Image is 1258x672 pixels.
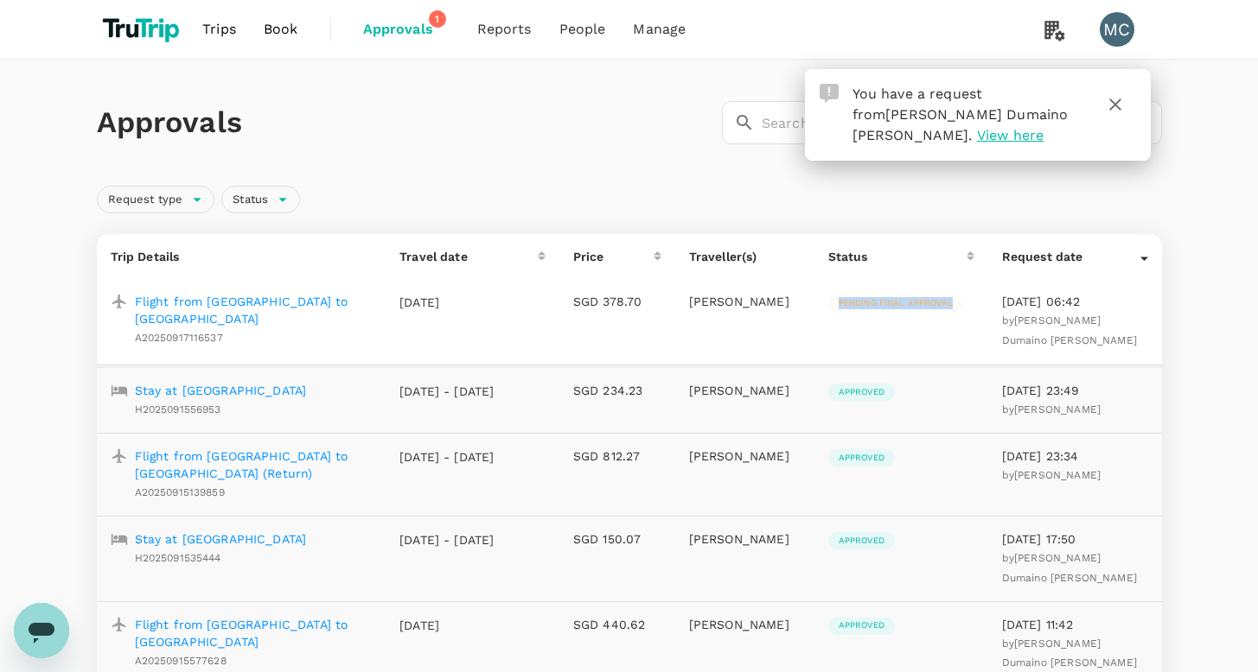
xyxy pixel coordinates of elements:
img: Approval Request [820,84,839,103]
span: by [1002,469,1101,481]
span: Approved [828,619,895,631]
input: Search by travellers, trips, or destination [762,101,1162,144]
p: [DATE] - [DATE] [399,383,495,400]
span: Manage [633,19,686,40]
span: A20250917116537 [135,332,223,344]
span: [PERSON_NAME] Dumaino [PERSON_NAME] [853,106,1069,143]
a: Stay at [GEOGRAPHIC_DATA] [135,530,307,548]
span: Trips [202,19,236,40]
img: TruTrip logo [97,10,189,48]
a: Flight from [GEOGRAPHIC_DATA] to [GEOGRAPHIC_DATA] (Return) [135,447,373,482]
span: [PERSON_NAME] [1014,403,1101,415]
p: [DATE] 11:42 [1002,616,1148,633]
p: [DATE] 06:42 [1002,293,1148,310]
p: SGD 234.23 [573,382,661,399]
span: Approved [828,452,895,464]
span: Reports [477,19,532,40]
span: Pending final approval [828,297,963,309]
p: SGD 812.27 [573,447,661,465]
p: [DATE] - [DATE] [399,531,495,548]
p: [PERSON_NAME] [689,616,801,633]
span: View here [977,127,1044,143]
span: Approved [828,386,895,398]
span: [PERSON_NAME] Dumaino [PERSON_NAME] [1002,314,1137,346]
p: [PERSON_NAME] [689,530,801,548]
div: Status [828,248,967,265]
span: A20250915139859 [135,486,225,498]
div: Request type [97,186,215,213]
div: Price [573,248,654,265]
div: MC [1100,12,1134,47]
span: [PERSON_NAME] Dumaino [PERSON_NAME] [1002,552,1137,584]
p: [DATE] [399,294,495,311]
p: SGD 378.70 [573,293,661,310]
span: H2025091535444 [135,552,221,564]
h1: Approvals [97,105,715,141]
a: Stay at [GEOGRAPHIC_DATA] [135,382,307,399]
span: by [1002,314,1137,346]
span: Approvals [363,19,450,40]
span: You have a request from . [853,86,1069,143]
p: [DATE] 23:34 [1002,447,1148,465]
span: Request type [98,192,194,208]
p: Trip Details [111,248,373,265]
p: [DATE] - [DATE] [399,448,495,466]
span: People [559,19,606,40]
span: Approved [828,535,895,547]
span: by [1002,552,1137,584]
p: SGD 440.62 [573,616,661,633]
p: [PERSON_NAME] [689,382,801,399]
span: 1 [429,10,446,28]
iframe: Button to launch messaging window [14,603,69,658]
p: SGD 150.07 [573,530,661,548]
p: Traveller(s) [689,248,801,265]
span: A20250915577628 [135,655,227,667]
div: Request date [1002,248,1140,265]
span: Status [222,192,278,208]
span: [PERSON_NAME] Dumaino [PERSON_NAME] [1002,637,1137,669]
p: [DATE] 23:49 [1002,382,1148,399]
p: [DATE] [399,617,495,634]
div: Travel date [399,248,538,265]
p: [PERSON_NAME] [689,293,801,310]
div: Status [221,186,300,213]
span: by [1002,403,1101,415]
a: Flight from [GEOGRAPHIC_DATA] to [GEOGRAPHIC_DATA] [135,293,373,327]
span: [PERSON_NAME] [1014,469,1101,481]
span: H2025091556953 [135,403,221,415]
a: Flight from [GEOGRAPHIC_DATA] to [GEOGRAPHIC_DATA] [135,616,373,650]
span: by [1002,637,1137,669]
p: [DATE] 17:50 [1002,530,1148,548]
p: [PERSON_NAME] [689,447,801,465]
span: Book [264,19,298,40]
